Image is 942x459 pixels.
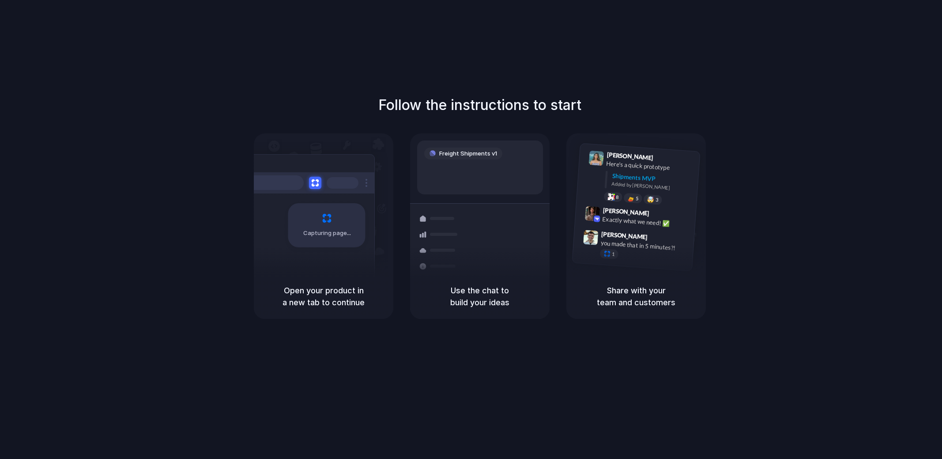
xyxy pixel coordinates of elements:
[264,285,383,308] h5: Open your product in a new tab to continue
[656,154,674,164] span: 9:41 AM
[612,171,693,186] div: Shipments MVP
[603,205,649,218] span: [PERSON_NAME]
[647,196,655,203] div: 🤯
[600,238,689,253] div: you made that in 5 minutes?!
[601,229,648,242] span: [PERSON_NAME]
[611,180,693,193] div: Added by [PERSON_NAME]
[602,214,690,229] div: Exactly what we need! ✅
[636,196,639,201] span: 5
[612,251,615,256] span: 1
[656,197,659,202] span: 3
[378,95,581,116] h1: Follow the instructions to start
[303,229,352,238] span: Capturing page
[577,285,695,308] h5: Share with your team and customers
[439,149,497,158] span: Freight Shipments v1
[652,209,670,220] span: 9:42 AM
[616,194,619,199] span: 8
[607,150,653,163] span: [PERSON_NAME]
[650,233,668,244] span: 9:47 AM
[606,159,694,174] div: Here's a quick prototype
[421,285,539,308] h5: Use the chat to build your ideas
